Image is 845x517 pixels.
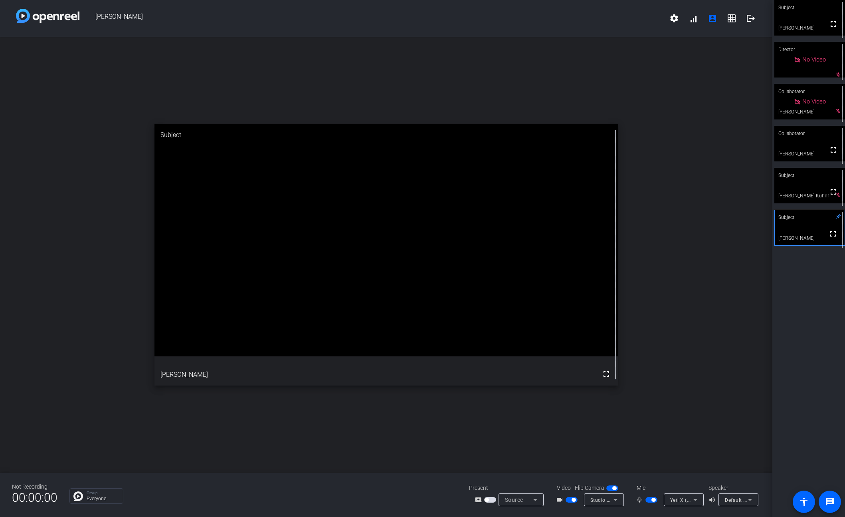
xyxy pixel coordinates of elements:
[774,126,845,141] div: Collaborator
[475,495,484,505] mat-icon: screen_share_outline
[12,483,57,491] div: Not Recording
[708,484,756,492] div: Speaker
[825,497,835,507] mat-icon: message
[774,84,845,99] div: Collaborator
[829,187,838,197] mat-icon: fullscreen
[829,19,838,29] mat-icon: fullscreen
[670,497,713,503] span: Yeti X (046d:0aaf)
[708,495,718,505] mat-icon: volume_up
[636,495,645,505] mat-icon: mic_none
[774,42,845,57] div: Director
[829,145,838,155] mat-icon: fullscreen
[87,491,119,495] p: Group
[828,229,838,239] mat-icon: fullscreen
[802,98,826,105] span: No Video
[575,484,604,492] span: Flip Camera
[602,369,611,379] mat-icon: fullscreen
[684,9,703,28] button: signal_cellular_alt
[154,124,618,146] div: Subject
[557,484,571,492] span: Video
[73,491,83,501] img: Chat Icon
[725,497,833,503] span: Default - Studio Display Speakers (05ac:1114)
[590,497,674,503] span: Studio Display Camera (15bc:0000)
[799,497,809,507] mat-icon: accessibility
[802,56,826,63] span: No Video
[669,14,679,23] mat-icon: settings
[746,14,756,23] mat-icon: logout
[774,210,845,225] div: Subject
[16,9,79,23] img: white-gradient.svg
[87,496,119,501] p: Everyone
[12,488,57,507] span: 00:00:00
[629,484,708,492] div: Mic
[79,9,665,28] span: [PERSON_NAME]
[505,497,523,503] span: Source
[727,14,736,23] mat-icon: grid_on
[556,495,566,505] mat-icon: videocam_outline
[469,484,549,492] div: Present
[708,14,717,23] mat-icon: account_box
[774,168,845,183] div: Subject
